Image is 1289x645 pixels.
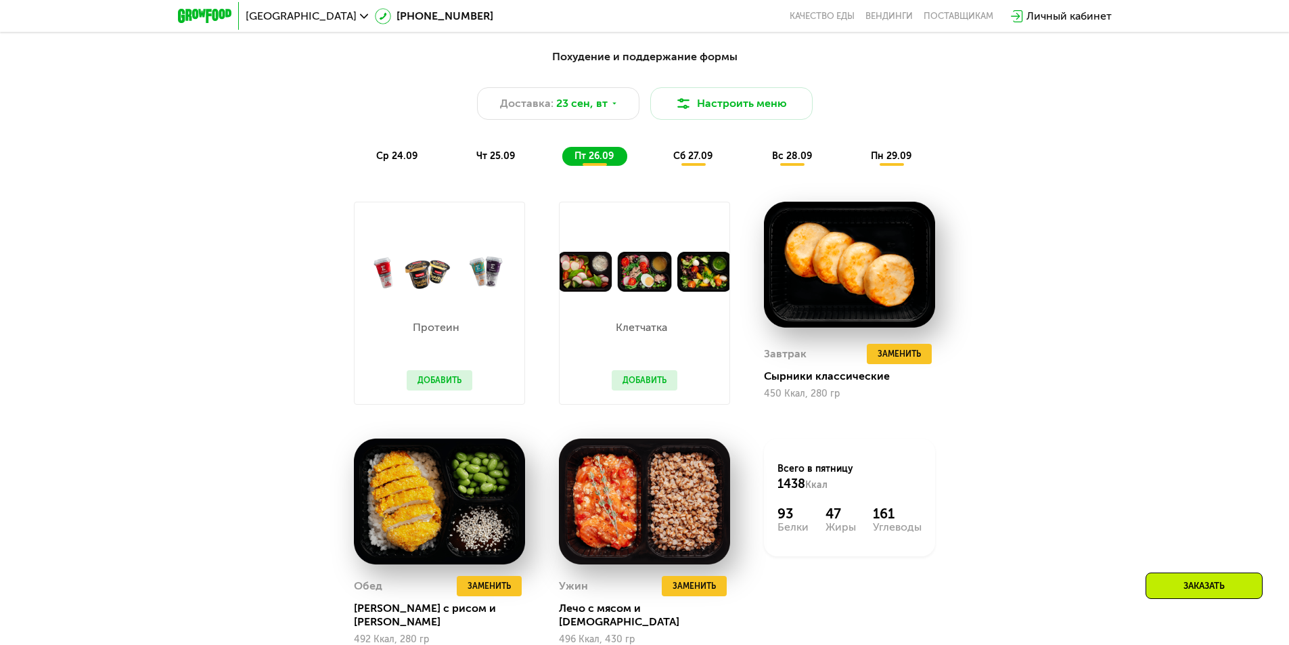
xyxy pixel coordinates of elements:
span: Заменить [673,579,716,593]
span: Ккал [805,479,828,491]
button: Заменить [457,576,522,596]
button: Заменить [662,576,727,596]
span: Доставка: [500,95,553,112]
span: [GEOGRAPHIC_DATA] [246,11,357,22]
div: Лечо с мясом и [DEMOGRAPHIC_DATA] [559,602,741,629]
div: 93 [777,506,809,522]
div: Личный кабинет [1026,8,1112,24]
div: Жиры [826,522,856,533]
span: пт 26.09 [574,150,614,162]
div: 496 Ккал, 430 гр [559,634,730,645]
div: Всего в пятницу [777,462,922,492]
span: сб 27.09 [673,150,713,162]
div: 450 Ккал, 280 гр [764,388,935,399]
button: Добавить [612,370,677,391]
span: Заменить [878,347,921,361]
div: 47 [826,506,856,522]
span: вс 28.09 [772,150,812,162]
a: Качество еды [790,11,855,22]
div: поставщикам [924,11,993,22]
p: Клетчатка [612,322,671,333]
span: ср 24.09 [376,150,417,162]
div: Похудение и поддержание формы [244,49,1045,66]
div: Белки [777,522,809,533]
span: пн 29.09 [871,150,911,162]
div: Обед [354,576,382,596]
span: Заменить [468,579,511,593]
div: Заказать [1146,573,1263,599]
div: 161 [873,506,922,522]
button: Добавить [407,370,472,391]
button: Заменить [867,344,932,364]
button: Настроить меню [650,87,813,120]
span: 1438 [777,476,805,491]
div: Завтрак [764,344,807,364]
span: 23 сен, вт [556,95,608,112]
div: 492 Ккал, 280 гр [354,634,525,645]
p: Протеин [407,322,466,333]
div: [PERSON_NAME] с рисом и [PERSON_NAME] [354,602,536,629]
a: [PHONE_NUMBER] [375,8,493,24]
span: чт 25.09 [476,150,515,162]
div: Ужин [559,576,588,596]
div: Углеводы [873,522,922,533]
div: Сырники классические [764,370,946,383]
a: Вендинги [865,11,913,22]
